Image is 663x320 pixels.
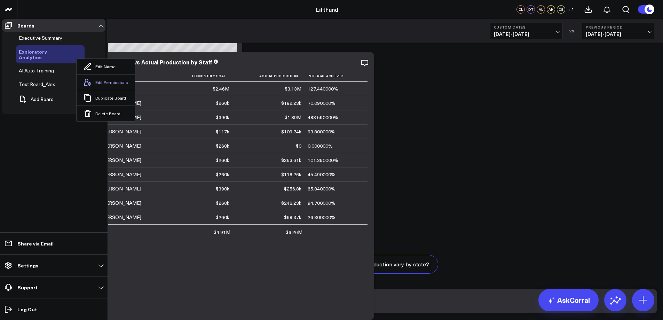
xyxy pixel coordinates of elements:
[316,6,338,13] a: LiftFund
[547,5,555,14] div: AH
[285,114,301,121] div: $1.89M
[101,200,141,206] div: [PERSON_NAME]
[31,58,212,66] div: Loan Consultant (LC) Production Goal vs Actual Production by Staff
[77,59,135,74] button: Edit Name
[567,5,575,14] button: +1
[216,114,229,121] div: $390k
[19,68,54,73] a: AI Auto Training
[17,306,37,312] p: Log Out
[2,303,105,315] a: Log Out
[527,5,535,14] div: DT
[216,214,229,221] div: $260k
[101,185,141,192] div: [PERSON_NAME]
[101,70,171,82] th: Staff
[296,142,301,149] div: $0
[308,157,338,164] div: 101.390000%
[101,142,141,149] div: [PERSON_NAME]
[19,81,55,87] a: Test Board_Alex
[101,157,141,164] div: [PERSON_NAME]
[214,229,230,236] div: $4.91M
[17,284,38,290] p: Support
[516,5,525,14] div: CL
[308,114,338,121] div: 483.590000%
[216,128,229,135] div: $117k
[308,142,333,149] div: 0.000000%
[77,90,135,106] button: Duplicate Board
[308,214,336,221] div: 26.300000%
[537,5,545,14] div: AL
[568,7,574,12] span: + 1
[17,23,34,28] p: Boards
[582,23,654,39] button: Previous Period[DATE]-[DATE]
[16,92,54,107] button: Add Board
[308,85,338,92] div: 127.440000%
[284,185,301,192] div: $256.8k
[308,200,336,206] div: 94.700000%
[557,5,565,14] div: CS
[216,100,229,107] div: $260k
[586,25,650,29] b: Previous Period
[216,200,229,206] div: $260k
[19,34,62,41] span: Executive Summary
[19,35,62,41] a: Executive Summary
[281,157,301,164] div: $263.61k
[213,85,229,92] div: $2.46M
[236,70,308,82] th: Actual Production
[19,67,54,74] span: AI Auto Training
[494,25,559,29] b: Custom Dates
[284,214,301,221] div: $68.37k
[216,171,229,178] div: $260k
[308,100,336,107] div: 70.090000%
[171,70,236,82] th: Lc Monthly Goal
[308,70,368,82] th: Pct Goal Achieved
[101,214,141,221] div: [PERSON_NAME]
[566,29,578,33] div: VS
[17,241,54,246] p: Share via Email
[490,23,562,39] button: Custom Dates[DATE]-[DATE]
[101,128,141,135] div: [PERSON_NAME]
[285,85,301,92] div: $3.13M
[101,171,141,178] div: [PERSON_NAME]
[17,263,39,268] p: Settings
[19,49,71,60] a: Exploratory Analytics
[586,31,650,37] span: [DATE] - [DATE]
[216,142,229,149] div: $260k
[77,106,135,121] button: Delete Board
[216,157,229,164] div: $260k
[308,185,336,192] div: 65.840000%
[281,200,301,206] div: $246.23k
[308,171,336,178] div: 45.490000%
[281,100,301,107] div: $182.23k
[281,128,301,135] div: $109.74k
[308,128,336,135] div: 93.800000%
[494,31,559,37] span: [DATE] - [DATE]
[19,48,47,61] span: Exploratory Analytics
[77,74,135,90] button: Edit Permissions
[216,185,229,192] div: $390k
[281,171,301,178] div: $118.26k
[286,229,302,236] div: $6.26M
[538,289,599,311] a: AskCorral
